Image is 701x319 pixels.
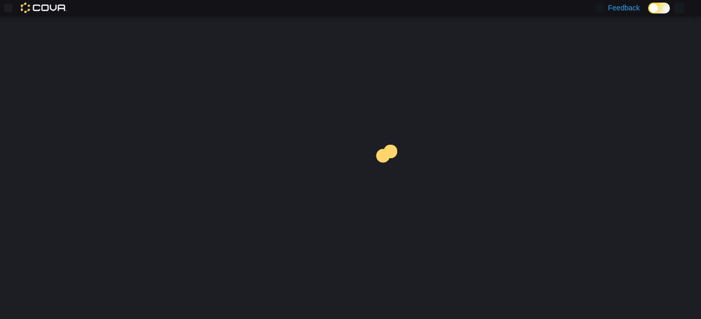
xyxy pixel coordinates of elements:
img: Cova [21,3,67,13]
input: Dark Mode [648,3,670,13]
img: cova-loader [350,137,428,215]
span: Feedback [608,3,640,13]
